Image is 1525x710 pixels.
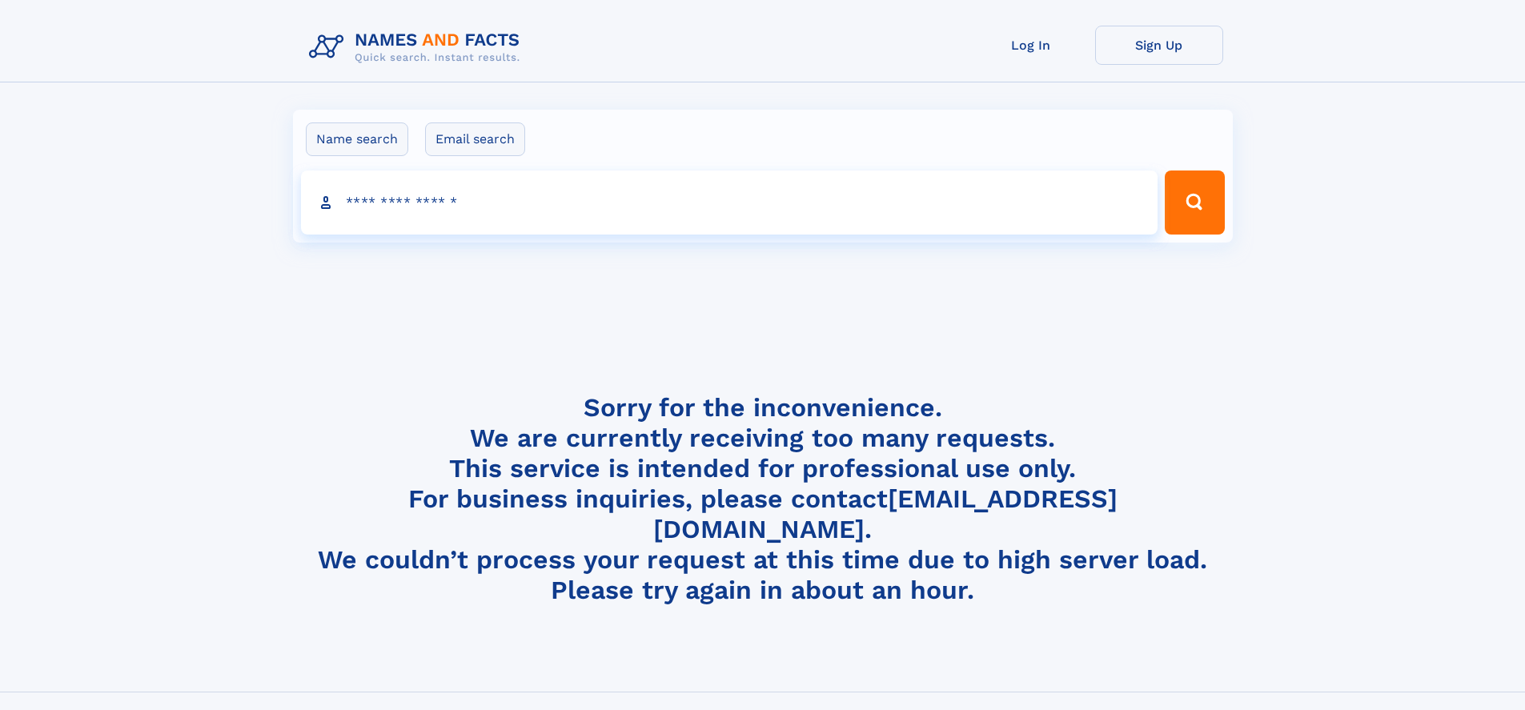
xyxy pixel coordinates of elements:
[425,122,525,156] label: Email search
[301,170,1158,235] input: search input
[1165,170,1224,235] button: Search Button
[306,122,408,156] label: Name search
[303,392,1223,606] h4: Sorry for the inconvenience. We are currently receiving too many requests. This service is intend...
[303,26,533,69] img: Logo Names and Facts
[967,26,1095,65] a: Log In
[1095,26,1223,65] a: Sign Up
[653,483,1118,544] a: [EMAIL_ADDRESS][DOMAIN_NAME]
